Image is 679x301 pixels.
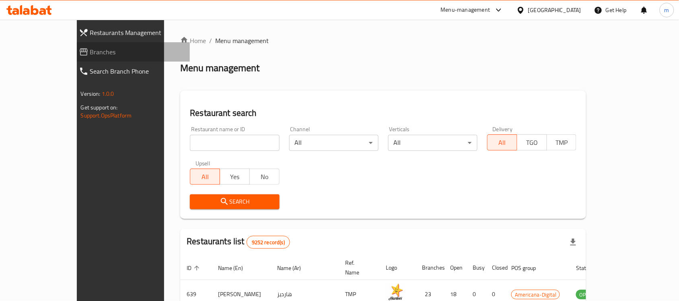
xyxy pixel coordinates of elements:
th: Closed [486,256,505,280]
span: Branches [90,47,184,57]
div: All [388,135,477,151]
button: TGO [517,134,547,150]
div: Menu-management [441,5,490,15]
button: All [190,169,220,185]
span: OPEN [576,290,596,299]
span: Get support on: [81,102,118,113]
a: Restaurants Management [72,23,190,42]
a: Home [180,36,206,45]
th: Branches [416,256,444,280]
th: Logo [379,256,416,280]
div: Total records count [247,236,290,249]
button: Yes [220,169,250,185]
label: Upsell [195,161,210,166]
span: m [665,6,669,14]
span: Version: [81,89,101,99]
a: Support.OpsPlatform [81,110,132,121]
button: Search [190,194,279,209]
span: TGO [521,137,544,148]
span: Search Branch Phone [90,66,184,76]
span: Name (Ar) [277,263,311,273]
button: All [487,134,517,150]
a: Search Branch Phone [72,62,190,81]
th: Open [444,256,466,280]
span: Americana-Digital [512,290,560,299]
div: [GEOGRAPHIC_DATA] [528,6,581,14]
span: Ref. Name [345,258,370,277]
span: TMP [550,137,574,148]
th: Busy [466,256,486,280]
h2: Menu management [180,62,259,74]
span: 1.0.0 [102,89,114,99]
button: TMP [547,134,577,150]
span: Yes [223,171,247,183]
span: Search [196,197,273,207]
span: POS group [511,263,546,273]
input: Search for restaurant name or ID.. [190,135,279,151]
span: 9252 record(s) [247,239,290,246]
nav: breadcrumb [180,36,586,45]
span: Menu management [215,36,269,45]
span: ID [187,263,202,273]
h2: Restaurants list [187,235,290,249]
span: Restaurants Management [90,28,184,37]
span: All [193,171,217,183]
a: Branches [72,42,190,62]
li: / [209,36,212,45]
button: No [249,169,280,185]
span: No [253,171,276,183]
h2: Restaurant search [190,107,576,119]
div: All [289,135,379,151]
span: All [491,137,514,148]
span: Name (En) [218,263,253,273]
label: Delivery [493,126,513,132]
span: Status [576,263,602,273]
div: Export file [564,233,583,252]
